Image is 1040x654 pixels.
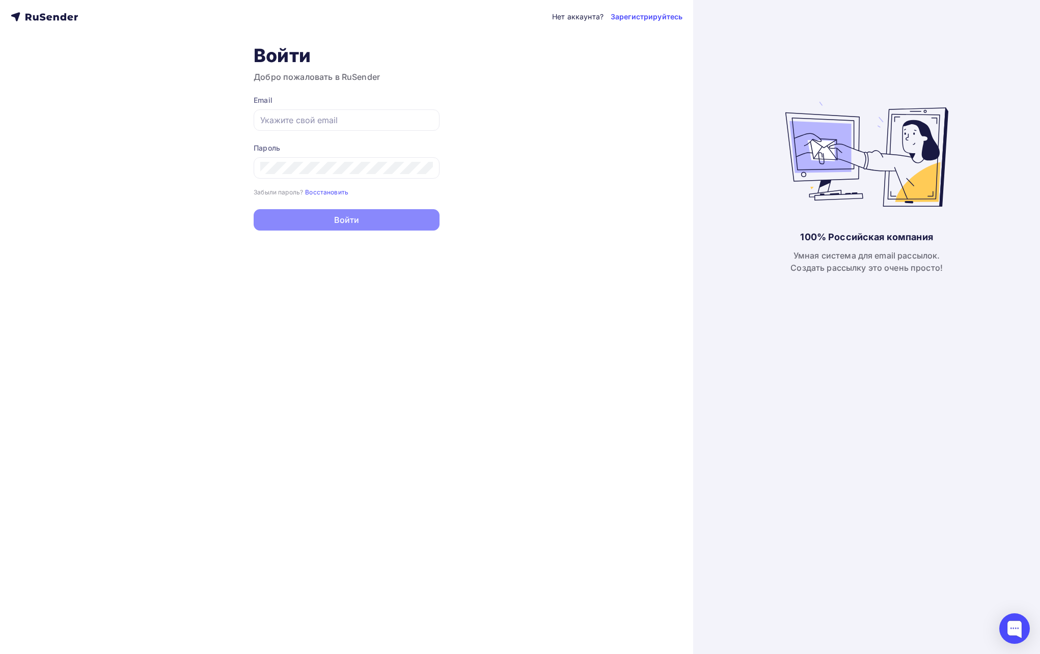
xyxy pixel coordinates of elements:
[305,188,348,196] small: Восстановить
[254,95,440,105] div: Email
[790,249,943,274] div: Умная система для email рассылок. Создать рассылку это очень просто!
[254,188,303,196] small: Забыли пароль?
[260,114,433,126] input: Укажите свой email
[800,231,933,243] div: 100% Российская компания
[254,44,440,67] h1: Войти
[254,71,440,83] h3: Добро пожаловать в RuSender
[611,12,682,22] a: Зарегистрируйтесь
[254,143,440,153] div: Пароль
[305,187,348,196] a: Восстановить
[254,209,440,231] button: Войти
[552,12,604,22] div: Нет аккаунта?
